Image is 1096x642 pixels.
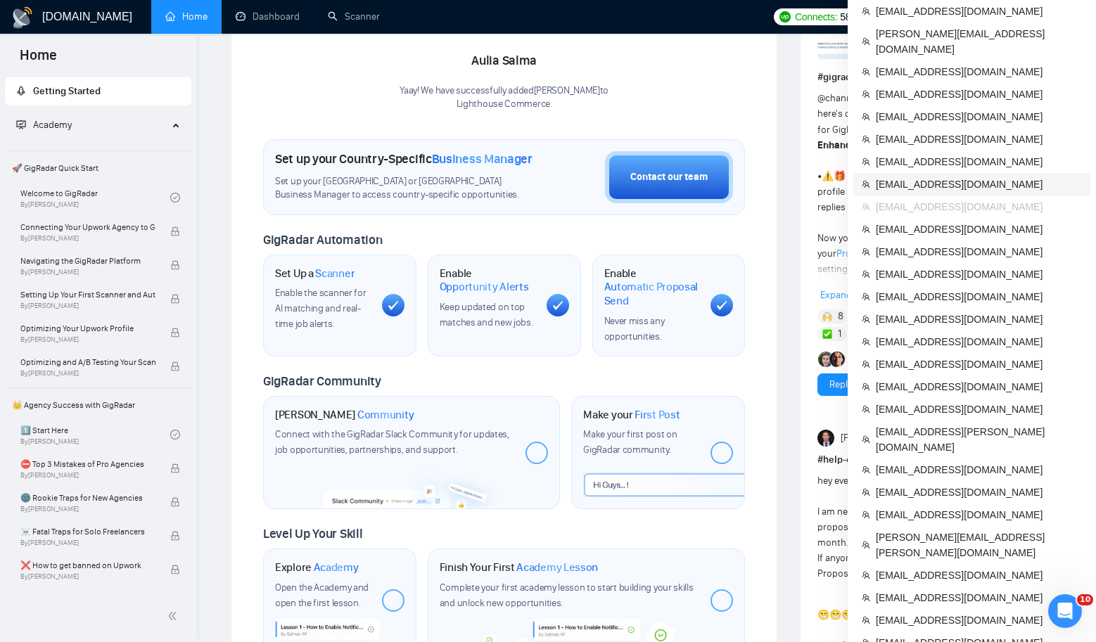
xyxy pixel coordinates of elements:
span: By [PERSON_NAME] [20,335,155,344]
span: Opportunity Alerts [440,280,529,294]
h1: # help-channel [817,452,1045,468]
span: @channel [817,92,859,104]
span: By [PERSON_NAME] [20,234,155,243]
span: team [862,113,870,121]
span: [EMAIL_ADDRESS][DOMAIN_NAME] [876,312,1082,327]
span: Optimizing and A/B Testing Your Scanner for Better Results [20,355,155,369]
h1: Explore [275,560,359,574]
span: Make your first post on GigRadar community. [583,428,677,456]
img: ✅ [822,329,832,339]
span: team [862,405,870,413]
span: check-circle [170,193,180,203]
span: team [862,541,870,549]
span: [EMAIL_ADDRESS][DOMAIN_NAME] [876,4,1082,19]
span: Expand [820,289,852,301]
span: [PERSON_NAME] [841,430,910,446]
span: lock [170,226,180,236]
img: Juan Peredo [817,430,834,447]
span: Optimizing Your Upwork Profile [20,321,155,335]
span: By [PERSON_NAME] [20,471,155,480]
span: lock [170,565,180,574]
span: team [862,68,870,76]
span: [EMAIL_ADDRESS][DOMAIN_NAME] [876,64,1082,79]
span: team [862,7,870,15]
span: team [862,435,870,444]
span: team [862,135,870,143]
span: [EMAIL_ADDRESS][DOMAIN_NAME] [876,590,1082,605]
span: Enable the scanner for AI matching and real-time job alerts. [275,287,366,330]
span: Scanner [315,267,355,281]
span: team [862,90,870,98]
span: [EMAIL_ADDRESS][DOMAIN_NAME] [876,357,1082,372]
button: Reply [817,373,864,396]
img: Alex B [818,352,834,367]
span: double-left [167,609,181,623]
span: team [862,616,870,624]
span: Complete your first academy lesson to start building your skills and unlock new opportunities. [440,582,694,609]
p: Lighthouse Commerce . [400,98,608,111]
span: By [PERSON_NAME] [20,505,155,513]
span: 🌚 Rookie Traps for New Agencies [20,491,155,505]
span: [EMAIL_ADDRESS][DOMAIN_NAME] [876,462,1082,477]
div: Yaay! We have successfully added [PERSON_NAME] to [400,84,608,111]
span: team [862,315,870,323]
span: 🚀 GigRadar Quick Start [6,154,190,182]
span: [EMAIL_ADDRESS][DOMAIN_NAME] [876,222,1082,237]
span: team [862,158,870,166]
span: [EMAIL_ADDRESS][DOMAIN_NAME] [876,86,1082,102]
h1: [PERSON_NAME] [275,408,414,422]
span: [EMAIL_ADDRESS][DOMAIN_NAME] [876,402,1082,417]
span: By [PERSON_NAME] [20,268,155,276]
span: By [PERSON_NAME] [20,302,155,310]
h1: Set Up a [275,267,355,281]
a: Profile Match [836,248,893,259]
a: dashboardDashboard [236,11,300,23]
span: team [862,180,870,188]
span: 👑 Agency Success with GigRadar [6,391,190,419]
span: Level Up Your Skill [263,526,362,541]
span: 🎁 [834,170,846,182]
span: lock [170,328,180,338]
span: [EMAIL_ADDRESS][DOMAIN_NAME] [876,176,1082,192]
span: team [862,248,870,256]
span: lock [170,361,180,371]
h1: Set up your Country-Specific [275,151,533,167]
span: [PERSON_NAME][EMAIL_ADDRESS][DOMAIN_NAME] [876,26,1082,57]
span: ⛔ Top 3 Mistakes of Pro Agencies [20,457,155,471]
h1: Finish Your First [440,560,598,574]
span: [EMAIL_ADDRESS][DOMAIN_NAME] [876,267,1082,282]
span: GigRadar Automation [263,232,382,248]
span: By [PERSON_NAME] [20,369,155,378]
span: [EMAIL_ADDRESS][DOMAIN_NAME] [876,612,1082,628]
span: Setting Up Your First Scanner and Auto-Bidder [20,288,155,302]
span: team [862,37,870,46]
span: check-circle [170,430,180,439]
span: [EMAIL_ADDRESS][DOMAIN_NAME] [876,379,1082,394]
span: ❌ How to get banned on Upwork [20,558,155,572]
img: upwork-logo.png [779,11,791,23]
span: lock [170,260,180,270]
span: [EMAIL_ADDRESS][PERSON_NAME][DOMAIN_NAME] [876,424,1082,455]
span: Academy [16,119,72,131]
h1: Enable [440,267,535,294]
span: Connect with the GigRadar Slack Community for updates, job opportunities, partnerships, and support. [275,428,509,456]
div: Contact our team [630,169,708,185]
span: Set up your [GEOGRAPHIC_DATA] or [GEOGRAPHIC_DATA] Business Manager to access country-specific op... [275,175,535,202]
span: Academy [33,119,72,131]
img: slackcommunity-bg.png [323,466,500,508]
span: team [862,338,870,346]
span: Connects: [795,9,837,25]
img: 🙌 [822,312,832,321]
span: Automatic Proposal Send [604,280,700,307]
span: [EMAIL_ADDRESS][DOMAIN_NAME] [876,199,1082,214]
a: 1️⃣ Start HereBy[PERSON_NAME] [20,419,170,450]
span: [EMAIL_ADDRESS][DOMAIN_NAME] [876,154,1082,169]
span: lock [170,463,180,473]
span: fund-projection-screen [16,120,26,129]
span: [EMAIL_ADDRESS][DOMAIN_NAME] [876,334,1082,349]
a: Welcome to GigRadarBy[PERSON_NAME] [20,182,170,213]
span: team [862,270,870,278]
span: [EMAIL_ADDRESS][DOMAIN_NAME] [876,289,1082,304]
span: Getting Started [33,85,101,97]
span: team [862,383,870,391]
